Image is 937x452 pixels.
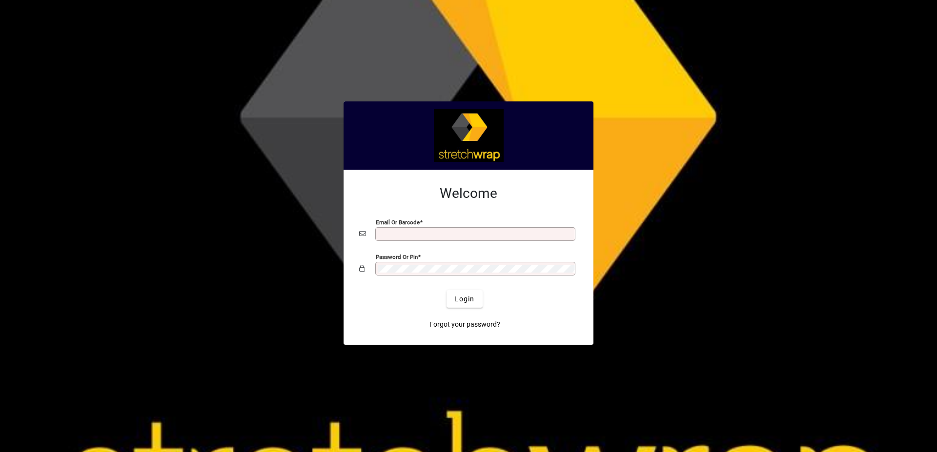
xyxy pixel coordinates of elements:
span: Forgot your password? [429,319,500,330]
mat-label: Email or Barcode [376,219,420,226]
a: Forgot your password? [426,315,504,333]
button: Login [447,290,482,308]
mat-label: Password or Pin [376,254,418,260]
span: Login [454,294,474,304]
h2: Welcome [359,185,578,202]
